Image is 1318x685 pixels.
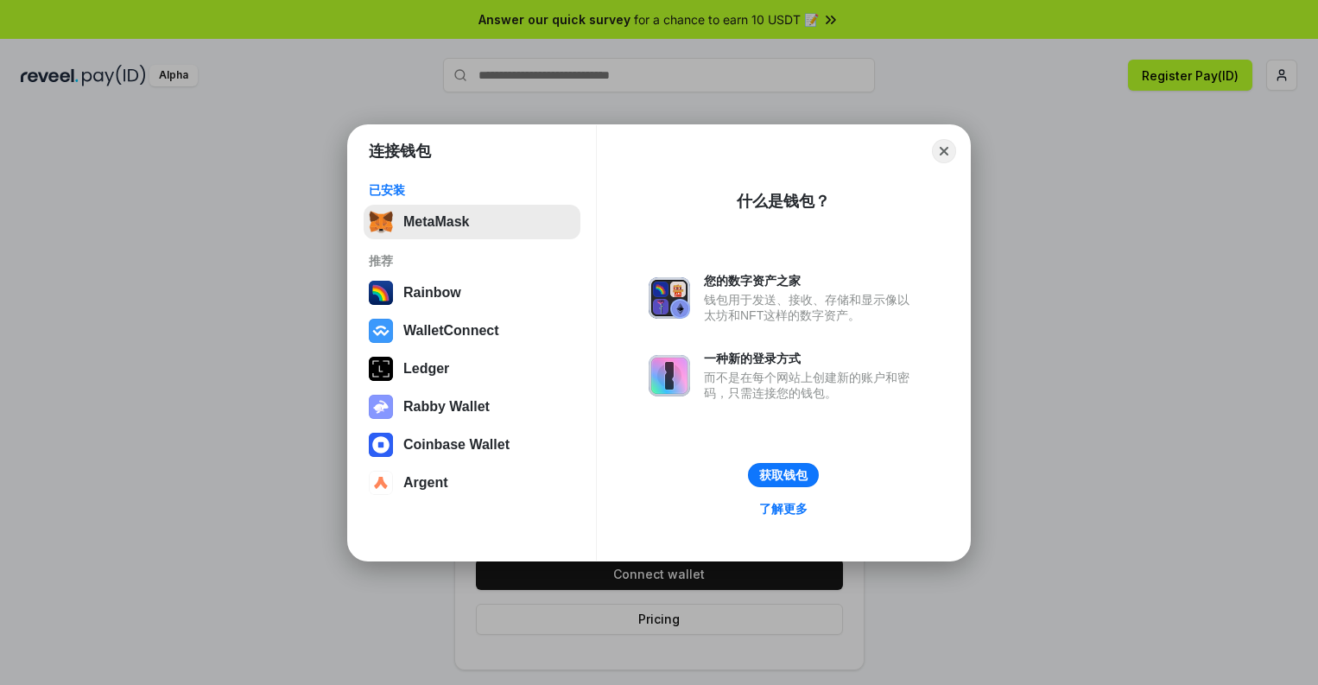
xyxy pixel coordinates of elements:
button: Close [932,139,956,163]
button: Coinbase Wallet [364,428,580,462]
img: svg+xml,%3Csvg%20width%3D%2228%22%20height%3D%2228%22%20viewBox%3D%220%200%2028%2028%22%20fill%3D... [369,319,393,343]
img: svg+xml,%3Csvg%20width%3D%2228%22%20height%3D%2228%22%20viewBox%3D%220%200%2028%2028%22%20fill%3D... [369,433,393,457]
div: 而不是在每个网站上创建新的账户和密码，只需连接您的钱包。 [704,370,918,401]
img: svg+xml,%3Csvg%20xmlns%3D%22http%3A%2F%2Fwww.w3.org%2F2000%2Fsvg%22%20fill%3D%22none%22%20viewBox... [369,395,393,419]
div: 推荐 [369,253,575,269]
button: Rainbow [364,276,580,310]
button: Argent [364,466,580,500]
div: 已安装 [369,182,575,198]
button: WalletConnect [364,314,580,348]
h1: 连接钱包 [369,141,431,162]
img: svg+xml,%3Csvg%20xmlns%3D%22http%3A%2F%2Fwww.w3.org%2F2000%2Fsvg%22%20fill%3D%22none%22%20viewBox... [649,277,690,319]
img: svg+xml,%3Csvg%20xmlns%3D%22http%3A%2F%2Fwww.w3.org%2F2000%2Fsvg%22%20width%3D%2228%22%20height%3... [369,357,393,381]
div: Rainbow [403,285,461,301]
div: 钱包用于发送、接收、存储和显示像以太坊和NFT这样的数字资产。 [704,292,918,323]
div: WalletConnect [403,323,499,339]
div: 什么是钱包？ [737,191,830,212]
div: MetaMask [403,214,469,230]
img: svg+xml,%3Csvg%20width%3D%2228%22%20height%3D%2228%22%20viewBox%3D%220%200%2028%2028%22%20fill%3D... [369,471,393,495]
div: Rabby Wallet [403,399,490,415]
img: svg+xml,%3Csvg%20fill%3D%22none%22%20height%3D%2233%22%20viewBox%3D%220%200%2035%2033%22%20width%... [369,210,393,234]
div: 获取钱包 [759,467,808,483]
div: Ledger [403,361,449,377]
img: svg+xml,%3Csvg%20xmlns%3D%22http%3A%2F%2Fwww.w3.org%2F2000%2Fsvg%22%20fill%3D%22none%22%20viewBox... [649,355,690,396]
button: 获取钱包 [748,463,819,487]
div: Argent [403,475,448,491]
div: Coinbase Wallet [403,437,510,453]
div: 一种新的登录方式 [704,351,918,366]
button: Ledger [364,352,580,386]
div: 您的数字资产之家 [704,273,918,289]
button: MetaMask [364,205,580,239]
a: 了解更多 [749,498,818,520]
img: svg+xml,%3Csvg%20width%3D%22120%22%20height%3D%22120%22%20viewBox%3D%220%200%20120%20120%22%20fil... [369,281,393,305]
div: 了解更多 [759,501,808,517]
button: Rabby Wallet [364,390,580,424]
